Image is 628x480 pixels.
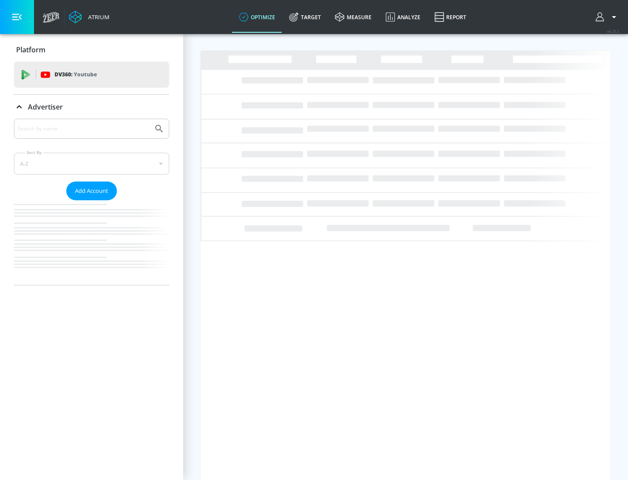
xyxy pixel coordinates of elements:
[28,102,63,112] p: Advertiser
[14,153,169,175] div: A-Z
[85,13,109,21] div: Atrium
[14,62,169,88] div: DV360: Youtube
[14,200,169,285] nav: list of Advertiser
[69,10,109,24] a: Atrium
[66,182,117,200] button: Add Account
[328,1,379,33] a: measure
[607,29,619,34] span: v 4.25.2
[232,1,282,33] a: optimize
[16,45,45,55] p: Platform
[25,150,44,155] label: Sort By
[379,1,427,33] a: Analyze
[75,186,108,196] span: Add Account
[14,95,169,119] div: Advertiser
[74,70,97,79] p: Youtube
[17,123,150,134] input: Search by name
[282,1,328,33] a: Target
[55,70,97,79] p: DV360:
[427,1,473,33] a: Report
[14,38,169,62] div: Platform
[14,119,169,285] div: Advertiser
